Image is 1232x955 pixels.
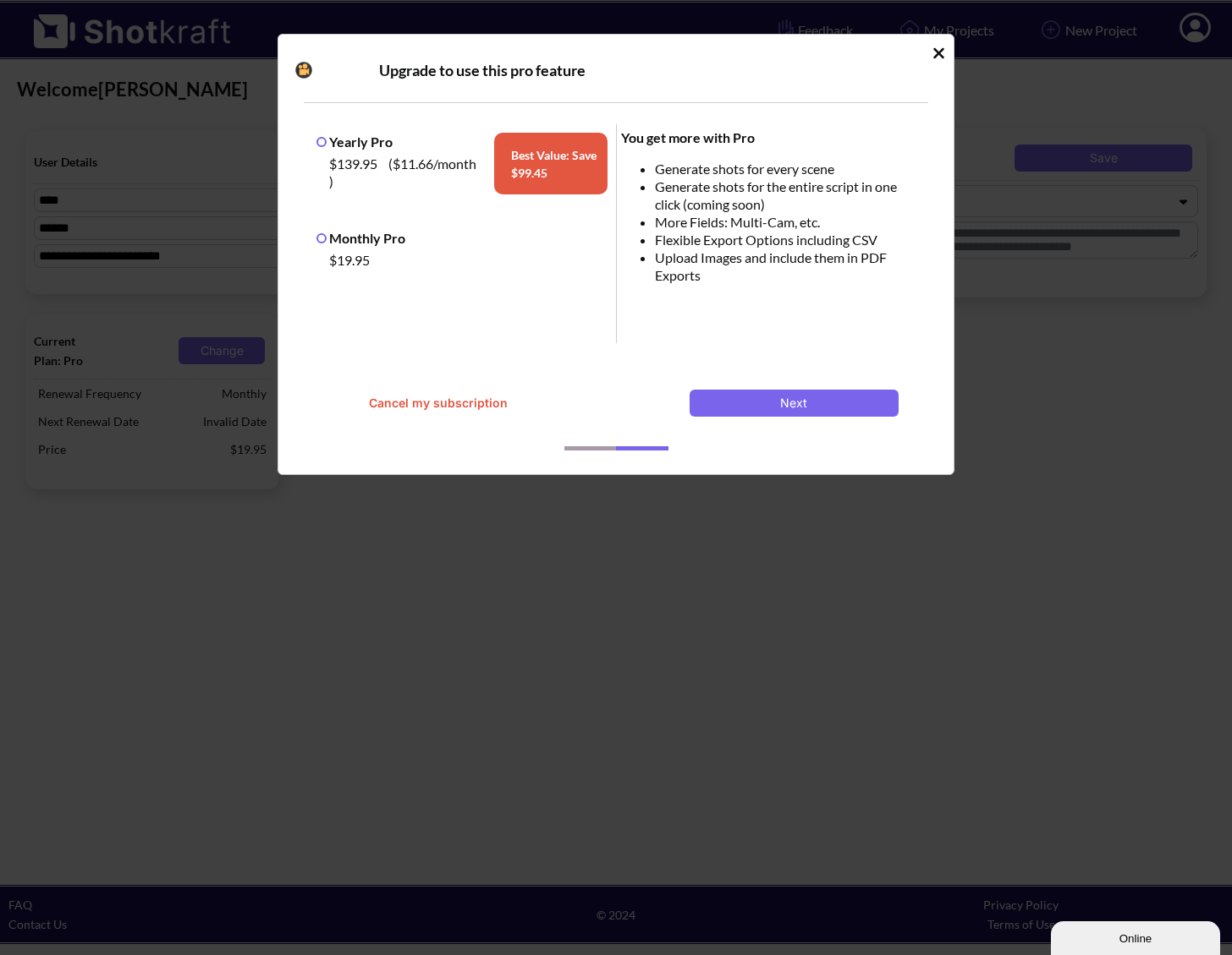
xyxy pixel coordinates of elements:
[333,390,542,417] button: Cancel my subscription
[655,213,921,231] li: More Fields: Multi-Cam, etc.
[621,128,921,146] div: You get more with Pro
[329,156,476,189] span: ( $11.66 /month )
[379,60,910,80] div: Upgrade to use this pro feature
[291,57,316,83] img: Camera Icon
[316,134,393,150] label: Yearly Pro
[1051,918,1224,955] iframe: chat widget
[690,390,899,417] button: Next
[655,160,921,177] li: Generate shots for every scene
[494,133,608,194] span: Best Value: Save $ 99.45
[655,248,921,284] li: Upload Images and include them in PDF Exports
[325,247,608,273] div: $19.95
[655,177,921,213] li: Generate shots for the entire script in one click (coming soon)
[325,150,486,194] div: $139.95
[655,231,921,248] li: Flexible Export Options including CSV
[278,34,954,475] div: Idle Modal
[316,230,405,246] label: Monthly Pro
